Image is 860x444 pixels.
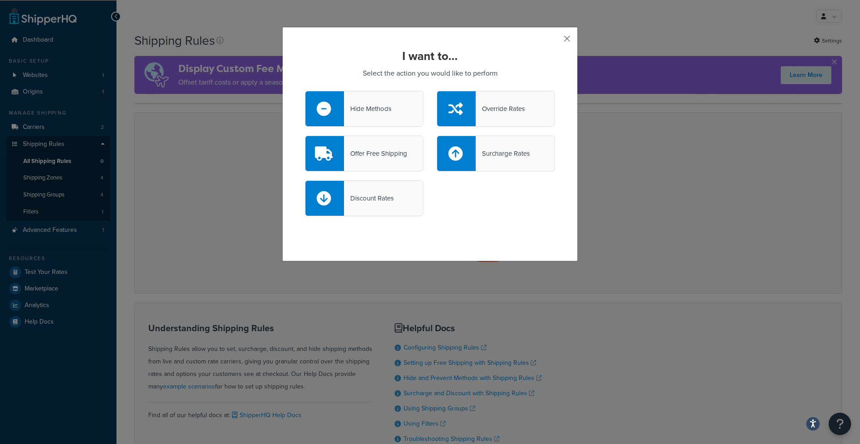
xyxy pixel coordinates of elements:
[476,147,530,160] div: Surcharge Rates
[402,47,458,64] strong: I want to...
[305,67,555,80] p: Select the action you would like to perform
[476,102,525,115] div: Override Rates
[344,192,394,205] div: Discount Rates
[344,102,391,115] div: Hide Methods
[344,147,407,160] div: Offer Free Shipping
